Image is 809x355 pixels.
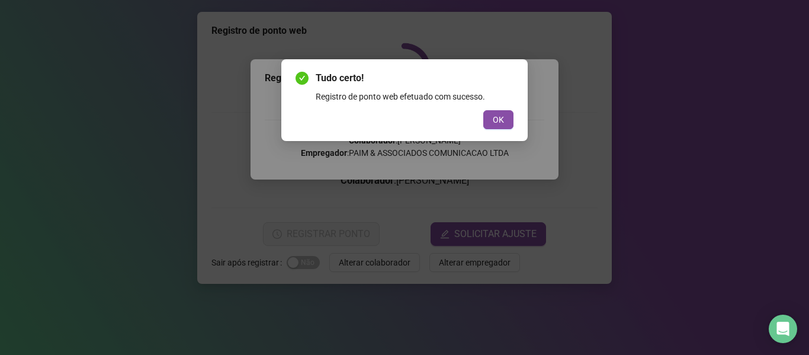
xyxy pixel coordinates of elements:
div: Registro de ponto web efetuado com sucesso. [316,90,513,103]
span: OK [493,113,504,126]
span: check-circle [296,72,309,85]
span: Tudo certo! [316,71,513,85]
button: OK [483,110,513,129]
div: Open Intercom Messenger [769,315,797,343]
